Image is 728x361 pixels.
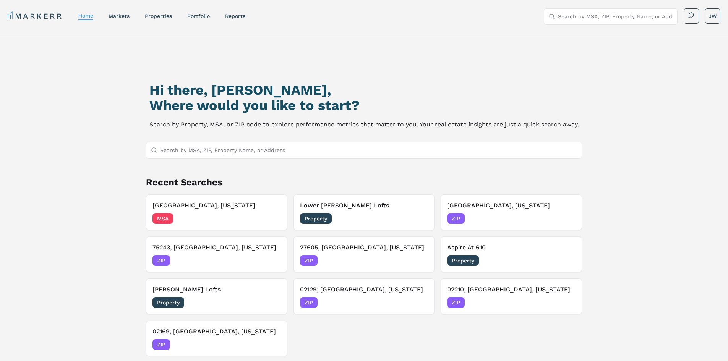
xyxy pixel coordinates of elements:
[152,243,281,252] h3: 75243, [GEOGRAPHIC_DATA], [US_STATE]
[441,236,582,272] button: Remove Aspire At 610Aspire At 610Property[DATE]
[293,236,435,272] button: Remove 27605, Raleigh, North Carolina27605, [GEOGRAPHIC_DATA], [US_STATE]ZIP[DATE]
[225,13,245,19] a: reports
[447,201,576,210] h3: [GEOGRAPHIC_DATA], [US_STATE]
[447,243,576,252] h3: Aspire At 610
[152,297,184,308] span: Property
[152,213,173,224] span: MSA
[78,13,93,19] a: home
[558,299,576,306] span: [DATE]
[264,299,281,306] span: [DATE]
[300,201,428,210] h3: Lower [PERSON_NAME] Lofts
[300,285,428,294] h3: 02129, [GEOGRAPHIC_DATA], [US_STATE]
[293,278,435,314] button: Remove 02129, Charlestown, Massachusetts02129, [GEOGRAPHIC_DATA], [US_STATE]ZIP[DATE]
[709,12,717,20] span: JW
[447,297,465,308] span: ZIP
[705,8,720,24] button: JW
[8,11,63,21] a: MARKERR
[264,257,281,264] span: [DATE]
[109,13,130,19] a: markets
[146,278,287,314] button: Remove Walton Lofts[PERSON_NAME] LoftsProperty[DATE]
[441,278,582,314] button: Remove 02210, Boston, Massachusetts02210, [GEOGRAPHIC_DATA], [US_STATE]ZIP[DATE]
[146,236,287,272] button: Remove 75243, Dallas, Texas75243, [GEOGRAPHIC_DATA], [US_STATE]ZIP[DATE]
[146,176,582,188] h2: Recent Searches
[152,339,170,350] span: ZIP
[187,13,210,19] a: Portfolio
[447,213,465,224] span: ZIP
[411,299,428,306] span: [DATE]
[160,142,577,158] input: Search by MSA, ZIP, Property Name, or Address
[149,83,579,98] h1: Hi there, [PERSON_NAME],
[441,194,582,230] button: Remove 75054, Grand Prairie, Texas[GEOGRAPHIC_DATA], [US_STATE]ZIP[DATE]
[447,255,479,266] span: Property
[152,327,281,336] h3: 02169, [GEOGRAPHIC_DATA], [US_STATE]
[300,243,428,252] h3: 27605, [GEOGRAPHIC_DATA], [US_STATE]
[293,194,435,230] button: Remove Lower Burnside LoftsLower [PERSON_NAME] LoftsProperty[DATE]
[300,297,318,308] span: ZIP
[152,201,281,210] h3: [GEOGRAPHIC_DATA], [US_STATE]
[149,119,579,130] p: Search by Property, MSA, or ZIP code to explore performance metrics that matter to you. Your real...
[447,285,576,294] h3: 02210, [GEOGRAPHIC_DATA], [US_STATE]
[152,285,281,294] h3: [PERSON_NAME] Lofts
[411,257,428,264] span: [DATE]
[300,213,332,224] span: Property
[411,215,428,222] span: [DATE]
[152,255,170,266] span: ZIP
[264,341,281,348] span: [DATE]
[145,13,172,19] a: properties
[300,255,318,266] span: ZIP
[146,321,287,356] button: Remove 02169, Quincy, Massachusetts02169, [GEOGRAPHIC_DATA], [US_STATE]ZIP[DATE]
[264,215,281,222] span: [DATE]
[558,215,576,222] span: [DATE]
[146,194,287,230] button: Remove Portland, Oregon[GEOGRAPHIC_DATA], [US_STATE]MSA[DATE]
[558,257,576,264] span: [DATE]
[149,98,579,113] h2: Where would you like to start?
[558,9,673,24] input: Search by MSA, ZIP, Property Name, or Address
